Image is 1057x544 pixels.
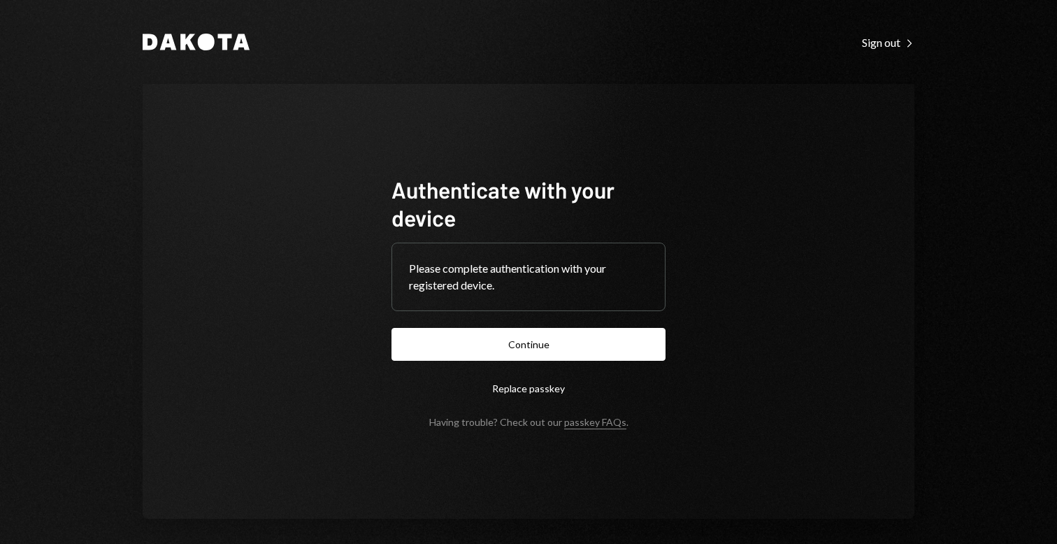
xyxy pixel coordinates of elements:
h1: Authenticate with your device [391,176,666,231]
a: Sign out [862,34,914,50]
div: Having trouble? Check out our . [429,416,628,428]
a: passkey FAQs [564,416,626,429]
div: Sign out [862,36,914,50]
div: Please complete authentication with your registered device. [409,260,648,294]
button: Continue [391,328,666,361]
button: Replace passkey [391,372,666,405]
